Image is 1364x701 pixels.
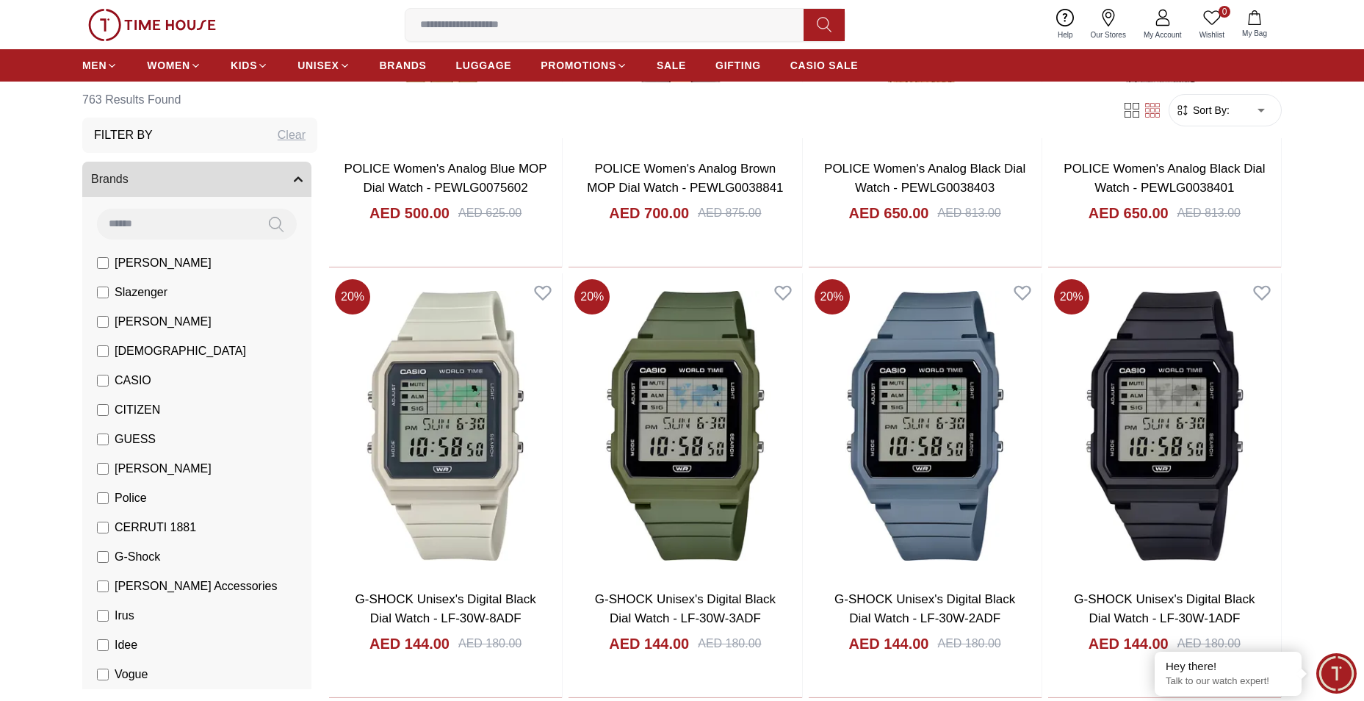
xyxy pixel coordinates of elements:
[335,279,370,314] span: 20 %
[82,82,317,118] h6: 763 Results Found
[1049,6,1082,43] a: Help
[824,162,1025,195] a: POLICE Women's Analog Black Dial Watch - PEWLG0038403
[297,58,339,73] span: UNISEX
[1219,6,1230,18] span: 0
[88,9,216,41] img: ...
[115,254,212,272] span: [PERSON_NAME]
[1054,279,1089,314] span: 20 %
[1166,659,1291,674] div: Hey there!
[115,284,167,301] span: Slazenger
[609,633,689,654] h4: AED 144.00
[369,203,450,223] h4: AED 500.00
[115,578,277,595] span: [PERSON_NAME] Accessories
[587,162,783,195] a: POLICE Women's Analog Brown MOP Dial Watch - PEWLG0038841
[1074,592,1255,625] a: G-SHOCK Unisex's Digital Black Dial Watch - LF-30W-1ADF
[97,610,109,622] input: Irus
[790,52,859,79] a: CASIO SALE
[91,170,129,188] span: Brands
[97,375,109,387] input: CASIO
[790,58,859,73] span: CASIO SALE
[329,273,562,578] img: G-SHOCK Unisex's Digital Black Dial Watch - LF-30W-8ADF
[569,273,801,578] img: G-SHOCK Unisex's Digital Black Dial Watch - LF-30W-3ADF
[97,580,109,592] input: [PERSON_NAME] Accessories
[115,666,148,683] span: Vogue
[1138,29,1188,40] span: My Account
[97,316,109,328] input: [PERSON_NAME]
[380,52,427,79] a: BRANDS
[456,58,512,73] span: LUGGAGE
[809,273,1042,578] img: G-SHOCK Unisex's Digital Black Dial Watch - LF-30W-2ADF
[541,58,616,73] span: PROMOTIONS
[1085,29,1132,40] span: Our Stores
[1190,103,1230,118] span: Sort By:
[1316,653,1357,694] div: Chat Widget
[97,551,109,563] input: G-Shock
[657,58,686,73] span: SALE
[97,669,109,680] input: Vogue
[1191,6,1233,43] a: 0Wishlist
[231,58,257,73] span: KIDS
[97,287,109,298] input: Slazenger
[609,203,689,223] h4: AED 700.00
[1089,633,1169,654] h4: AED 144.00
[97,639,109,651] input: Idee
[115,431,156,448] span: GUESS
[278,126,306,144] div: Clear
[1048,273,1281,578] img: G-SHOCK Unisex's Digital Black Dial Watch - LF-30W-1ADF
[380,58,427,73] span: BRANDS
[541,52,627,79] a: PROMOTIONS
[82,162,311,197] button: Brands
[97,463,109,475] input: [PERSON_NAME]
[657,52,686,79] a: SALE
[147,52,201,79] a: WOMEN
[1177,635,1241,653] div: AED 180.00
[115,401,160,419] span: CITIZEN
[698,204,761,222] div: AED 875.00
[115,342,246,360] span: [DEMOGRAPHIC_DATA]
[834,592,1015,625] a: G-SHOCK Unisex's Digital Black Dial Watch - LF-30W-2ADF
[1236,28,1273,39] span: My Bag
[94,126,153,144] h3: Filter By
[1175,103,1230,118] button: Sort By:
[115,372,151,389] span: CASIO
[698,635,761,653] div: AED 180.00
[115,313,212,331] span: [PERSON_NAME]
[1177,204,1241,222] div: AED 813.00
[937,635,1000,653] div: AED 180.00
[82,52,118,79] a: MEN
[458,635,522,653] div: AED 180.00
[97,404,109,416] input: CITIZEN
[97,345,109,357] input: [DEMOGRAPHIC_DATA]
[595,592,776,625] a: G-SHOCK Unisex's Digital Black Dial Watch - LF-30W-3ADF
[1194,29,1230,40] span: Wishlist
[97,257,109,269] input: [PERSON_NAME]
[1233,7,1276,42] button: My Bag
[937,204,1000,222] div: AED 813.00
[115,489,147,507] span: Police
[849,203,929,223] h4: AED 650.00
[715,52,761,79] a: GIFTING
[147,58,190,73] span: WOMEN
[115,636,137,654] span: Idee
[815,279,850,314] span: 20 %
[1166,675,1291,688] p: Talk to our watch expert!
[849,633,929,654] h4: AED 144.00
[344,162,547,195] a: POLICE Women's Analog Blue MOP Dial Watch - PEWLG0075602
[456,52,512,79] a: LUGGAGE
[82,58,107,73] span: MEN
[1089,203,1169,223] h4: AED 650.00
[231,52,268,79] a: KIDS
[115,548,160,566] span: G-Shock
[356,592,536,625] a: G-SHOCK Unisex's Digital Black Dial Watch - LF-30W-8ADF
[115,519,196,536] span: CERRUTI 1881
[1064,162,1265,195] a: POLICE Women's Analog Black Dial Watch - PEWLG0038401
[458,204,522,222] div: AED 625.00
[1052,29,1079,40] span: Help
[574,279,610,314] span: 20 %
[115,460,212,478] span: [PERSON_NAME]
[369,633,450,654] h4: AED 144.00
